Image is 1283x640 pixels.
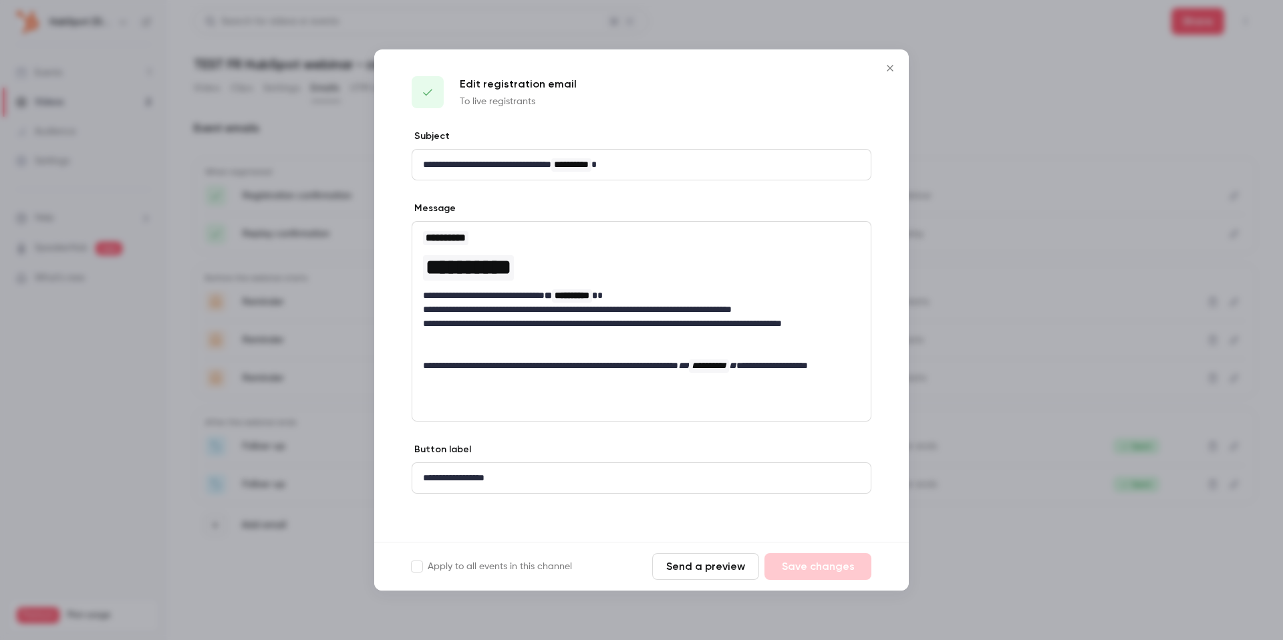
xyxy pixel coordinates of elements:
div: editor [412,463,871,493]
div: editor [412,222,871,395]
label: Button label [412,443,471,456]
label: Subject [412,130,450,143]
p: To live registrants [460,95,577,108]
div: editor [412,150,871,180]
label: Apply to all events in this channel [412,560,572,573]
p: Edit registration email [460,76,577,92]
button: Send a preview [652,553,759,580]
button: Close [877,55,903,82]
label: Message [412,202,456,215]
